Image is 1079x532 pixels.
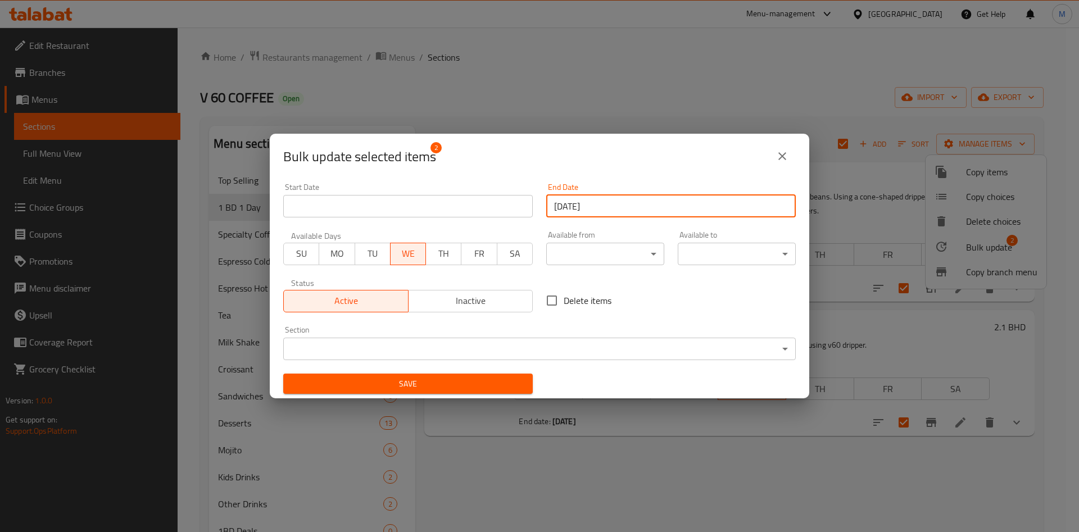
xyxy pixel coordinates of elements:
span: FR [466,245,492,262]
div: ​ [283,338,796,360]
span: TH [430,245,457,262]
div: ​ [546,243,664,265]
button: TH [425,243,461,265]
button: TU [355,243,391,265]
span: Inactive [413,293,529,309]
span: Save [292,377,524,391]
span: Delete items [564,294,611,307]
button: close [769,143,796,170]
span: Selected items count [283,148,436,166]
button: Inactive [408,290,533,312]
span: SA [502,245,528,262]
button: FR [461,243,497,265]
span: SU [288,245,315,262]
div: ​ [678,243,796,265]
span: Active [288,293,404,309]
span: MO [324,245,350,262]
button: Save [283,374,533,394]
button: WE [390,243,426,265]
span: 2 [430,142,442,153]
button: MO [319,243,355,265]
button: SA [497,243,533,265]
span: TU [360,245,386,262]
span: WE [395,245,421,262]
button: Active [283,290,409,312]
button: SU [283,243,319,265]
